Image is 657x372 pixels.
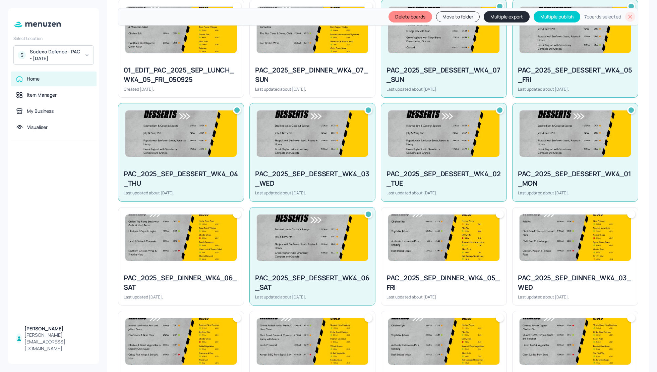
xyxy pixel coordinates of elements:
div: PAC_2025_SEP_DINNER_WK4_06_SAT [124,273,238,292]
img: 2025-08-26-17562228964953ymsuqk2zuw.jpeg [520,215,631,261]
div: PAC_2025_SEP_DINNER_WK4_03_WED [518,273,633,292]
div: Last updated about [DATE]. [518,294,633,300]
div: Item Manager [27,92,57,98]
div: 01_EDIT_PAC_2025_SEP_LUNCH_WK4_05_FRI_050925 [124,65,238,84]
div: Select Location [13,36,94,41]
div: PAC_2025_SEP_DESSERT_WK4_03_WED [255,169,370,188]
div: PAC_2025_SEP_DESSERT_WK4_02_TUE [386,169,501,188]
div: boards selected [584,13,621,20]
div: PAC_2025_SEP_DESSERT_WK4_06_SAT [255,273,370,292]
img: 2025-09-01-1756728602105s7ajkvsgfpp.jpeg [125,215,237,261]
b: 7 [584,13,587,20]
img: 2025-08-19-1755616722853d0fxy2obu7q.jpeg [125,318,237,365]
div: PAC_2025_SEP_DESSERT_WK4_04_THU [124,169,238,188]
img: 2025-08-26-1756223549326quvywrsexia.jpeg [257,7,368,53]
div: Visualiser [27,124,48,131]
img: 2025-08-26-1756220315131nbfn5p0mq7.jpeg [388,318,499,365]
div: Sodexo Defence - PAC - [DATE] [30,48,80,62]
div: PAC_2025_SEP_DESSERT_WK4_07_SUN [386,65,501,84]
div: Last updated [DATE]. [124,294,238,300]
div: Home [27,76,40,82]
div: Created [DATE]. [124,86,238,92]
div: Last updated about [DATE]. [518,190,633,196]
button: Delete boards [389,11,432,22]
button: Move to folder [436,11,480,22]
div: PAC_2025_SEP_DESSERT_WK4_01_MON [518,169,633,188]
img: 2025-08-26-17562221062956odpegrh0qw.jpeg [257,318,368,365]
img: 2025-05-13-17471360507685hu7flkz0hm.jpeg [257,110,368,157]
img: 2025-08-26-17562218259278znk61yi3pl.jpeg [125,7,237,53]
img: 2025-05-13-17471360507685hu7flkz0hm.jpeg [520,110,631,157]
img: 2025-05-13-17471360507685hu7flkz0hm.jpeg [520,7,631,53]
div: Last updated about [DATE]. [255,190,370,196]
div: S [18,51,26,59]
div: Last updated about [DATE]. [255,294,370,300]
div: [PERSON_NAME][EMAIL_ADDRESS][DOMAIN_NAME] [24,332,91,352]
img: 2025-05-13-17471360507685hu7flkz0hm.jpeg [257,215,368,261]
div: PAC_2025_SEP_DINNER_WK4_07_SUN [255,65,370,84]
div: Last updated about [DATE]. [255,86,370,92]
img: 2025-05-13-17471360507685hu7flkz0hm.jpeg [125,110,237,157]
img: 2025-05-27-1748356427789y40fo56cu0l.jpeg [388,215,499,261]
div: Last updated about [DATE]. [518,86,633,92]
div: Last updated about [DATE]. [386,294,501,300]
div: PAC_2025_SEP_DINNER_WK4_05_FRI [386,273,501,292]
img: 2025-08-26-1756220028069v0mxb9da5rb.jpeg [520,318,631,365]
img: 2025-05-28-17484226660244w17crp608a.jpeg [388,7,499,53]
div: [PERSON_NAME] [24,325,91,332]
img: 2025-05-13-17471360507685hu7flkz0hm.jpeg [388,110,499,157]
div: PAC_2025_SEP_DESSERT_WK4_05_FRI [518,65,633,84]
div: My Business [27,108,54,114]
div: Last updated about [DATE]. [124,190,238,196]
button: Multiple export [484,11,530,22]
button: Multiple publish [534,11,580,22]
div: Last updated about [DATE]. [386,190,501,196]
div: Last updated about [DATE]. [386,86,501,92]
